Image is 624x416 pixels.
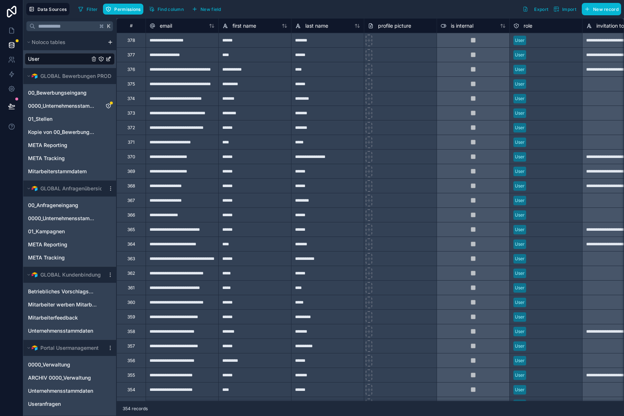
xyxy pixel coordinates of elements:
div: 378 [127,37,135,43]
div: User [515,372,525,379]
div: User [515,343,525,349]
div: User [515,241,525,247]
span: New record [593,7,619,12]
div: 361 [128,285,135,291]
div: 373 [127,110,135,116]
div: 362 [127,270,135,276]
div: User [515,154,525,160]
span: role [524,22,532,29]
div: 363 [127,256,135,262]
div: User [515,357,525,364]
div: 376 [127,67,135,72]
span: last name [305,22,328,29]
button: Find column [146,4,186,15]
div: User [515,124,525,131]
div: 364 [127,241,135,247]
div: User [515,299,525,306]
div: 369 [127,169,135,174]
button: Import [551,3,579,15]
button: Export [520,3,551,15]
div: 372 [127,125,135,131]
span: K [106,24,111,29]
div: User [515,285,525,291]
button: New record [582,3,621,15]
div: 368 [127,183,135,189]
div: User [515,52,525,58]
button: Data Sources [26,3,69,15]
div: User [515,328,525,335]
span: Export [534,7,548,12]
div: User [515,139,525,146]
a: Permissions [103,4,146,15]
div: 357 [127,343,135,349]
button: New field [189,4,224,15]
div: User [515,401,525,408]
button: Permissions [103,4,143,15]
span: is internal [451,22,473,29]
div: User [515,197,525,204]
div: User [515,81,525,87]
div: User [515,270,525,277]
div: # [122,23,140,28]
div: User [515,226,525,233]
div: 375 [127,81,135,87]
span: first name [232,22,256,29]
div: User [515,183,525,189]
div: 371 [128,139,135,145]
div: User [515,255,525,262]
div: 356 [127,358,135,364]
div: 366 [127,212,135,218]
div: User [515,37,525,44]
span: Filter [87,7,98,12]
a: New record [579,3,621,15]
div: User [515,95,525,102]
span: profile picture [378,22,411,29]
div: 358 [127,329,135,334]
span: Data Sources [37,7,67,12]
div: User [515,314,525,320]
div: 355 [127,372,135,378]
span: 354 records [123,406,148,412]
div: 365 [127,227,135,233]
div: User [515,66,525,73]
div: 377 [127,52,135,58]
span: Find column [158,7,184,12]
div: User [515,387,525,393]
div: 359 [127,314,135,320]
span: Import [562,7,576,12]
div: 360 [127,300,135,305]
div: 367 [127,198,135,203]
span: email [160,22,172,29]
div: User [515,110,525,116]
button: Filter [75,4,100,15]
div: 370 [127,154,135,160]
div: User [515,212,525,218]
div: 354 [127,387,135,393]
div: 374 [127,96,135,102]
span: Permissions [114,7,140,12]
div: User [515,168,525,175]
span: New field [200,7,221,12]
